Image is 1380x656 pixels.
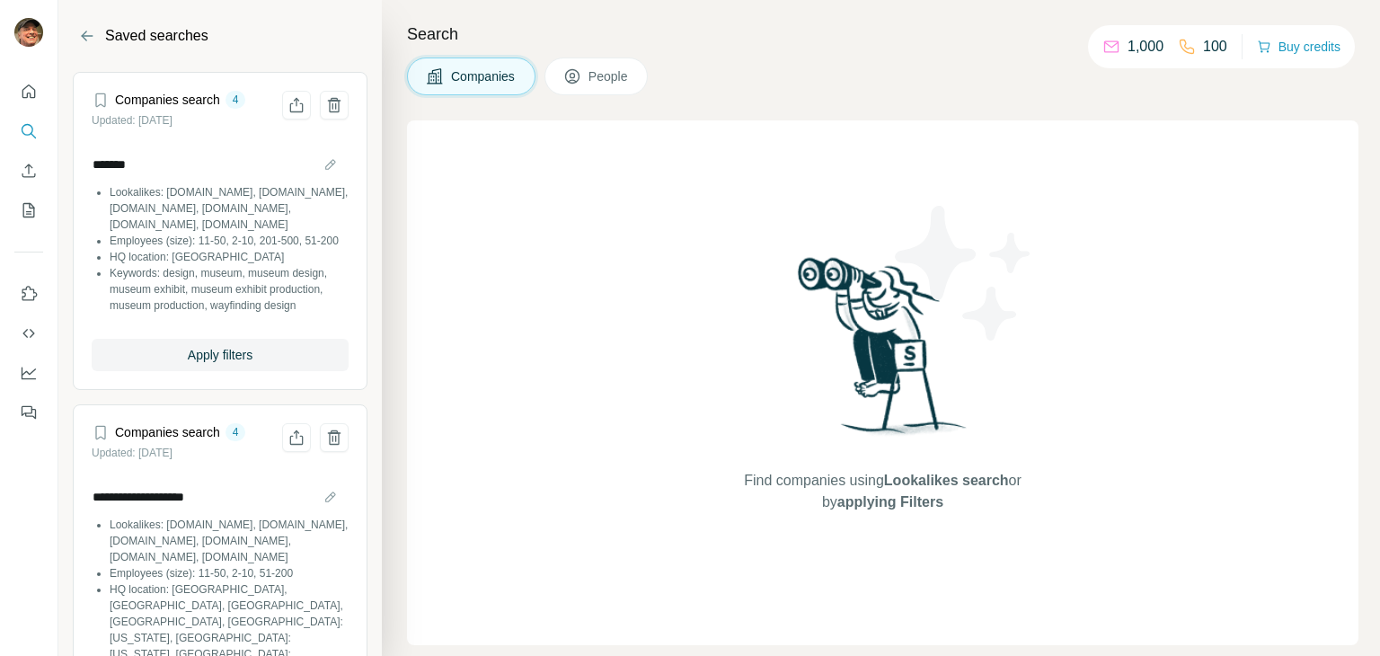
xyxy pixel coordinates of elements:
h4: Companies search [115,91,220,109]
span: Companies [451,67,517,85]
input: Search name [92,152,349,177]
button: Use Surfe on LinkedIn [14,278,43,310]
div: 4 [226,92,246,108]
span: People [588,67,630,85]
li: Keywords: design, museum, museum design, museum exhibit, museum exhibit production, museum produc... [110,265,349,314]
li: Lookalikes: [DOMAIN_NAME], [DOMAIN_NAME], [DOMAIN_NAME], [DOMAIN_NAME], [DOMAIN_NAME], [DOMAIN_NAME] [110,517,349,565]
h4: Companies search [115,423,220,441]
li: Lookalikes: [DOMAIN_NAME], [DOMAIN_NAME], [DOMAIN_NAME], [DOMAIN_NAME], [DOMAIN_NAME], [DOMAIN_NAME] [110,184,349,233]
button: Feedback [14,396,43,429]
p: 1,000 [1128,36,1163,58]
button: Back [73,22,102,50]
input: Search name [92,484,349,510]
button: My lists [14,194,43,226]
span: applying Filters [837,494,943,510]
img: Surfe Illustration - Stars [883,192,1045,354]
button: Delete saved search [320,423,349,452]
button: Share filters [282,423,311,452]
button: Enrich CSV [14,155,43,187]
button: Apply filters [92,339,349,371]
li: HQ location: [GEOGRAPHIC_DATA] [110,249,349,265]
span: Find companies using or by [739,470,1026,513]
button: Buy credits [1257,34,1340,59]
button: Dashboard [14,357,43,389]
p: 100 [1203,36,1227,58]
h4: Search [407,22,1358,47]
img: Avatar [14,18,43,47]
button: Share filters [282,91,311,120]
div: 4 [226,424,246,440]
img: Surfe Illustration - Woman searching with binoculars [790,253,977,453]
small: Updated: [DATE] [92,114,172,127]
li: Employees (size): 11-50, 2-10, 51-200 [110,565,349,581]
button: Delete saved search [320,91,349,120]
li: Employees (size): 11-50, 2-10, 201-500, 51-200 [110,233,349,249]
button: Search [14,115,43,147]
span: Lookalikes search [884,473,1009,488]
small: Updated: [DATE] [92,447,172,459]
button: Use Surfe API [14,317,43,350]
button: Quick start [14,75,43,108]
span: Apply filters [188,346,252,364]
h2: Saved searches [105,25,208,47]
